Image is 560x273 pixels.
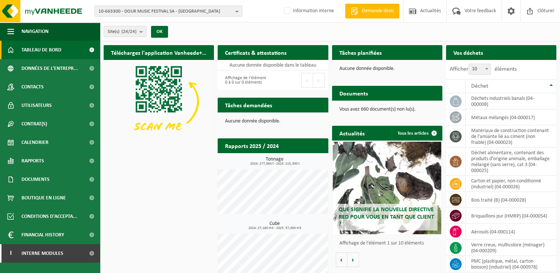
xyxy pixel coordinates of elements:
button: Next [313,73,325,88]
td: matériaux de construction contenant de l'amiante lié au ciment (non friable) (04-000023) [466,125,556,148]
span: Contacts [21,78,44,96]
button: Site(s)(24/24) [104,26,147,37]
h2: Téléchargez l'application Vanheede+ maintenant! [104,45,214,60]
span: Déchet [471,83,488,89]
a: Demande devis [345,4,399,18]
button: 10-663300 - DOUR MUSIC FESTIVAL SA - [GEOGRAPHIC_DATA] [94,6,242,17]
span: Données de l'entrepr... [21,59,78,78]
h2: Vos déchets [446,45,490,60]
td: aérosols (04-000114) [466,224,556,240]
span: Navigation [21,22,48,41]
button: OK [151,26,168,38]
span: 2024: 277,864 t - 2025: 215,300 t [221,162,328,166]
span: Site(s) [108,26,137,37]
td: carton et papier, non-conditionné (industriel) (04-000026) [466,176,556,192]
td: PMC (plastique, métal, carton boisson) (industriel) (04-000978) [466,256,556,272]
a: Tous les articles [392,126,442,141]
span: Boutique en ligne [21,189,66,207]
span: 10-663300 - DOUR MUSIC FESTIVAL SA - [GEOGRAPHIC_DATA] [98,6,232,17]
span: 2024: 27,160 m3 - 2025: 57,000 m3 [221,226,328,230]
h2: Certificats & attestations [218,45,294,60]
a: Consulter les rapports [264,153,328,168]
label: Information interne [282,6,334,17]
div: Affichage de l'élément 0 à 0 sur 0 éléments [221,72,269,88]
h2: Tâches planifiées [332,45,389,60]
button: Previous [301,73,313,88]
button: Vorige [336,252,348,267]
p: Vous avez 660 document(s) non lu(s). [339,107,435,112]
span: Calendrier [21,133,48,152]
img: Download de VHEPlus App [104,60,214,143]
label: Afficher éléments [450,66,517,72]
h2: Tâches demandées [218,98,279,112]
a: Que signifie la nouvelle directive RED pour vous en tant que client ? [333,142,441,234]
h2: Rapports 2025 / 2024 [218,138,286,153]
td: bois traité (B) (04-000028) [466,192,556,208]
h3: Cube [221,221,328,230]
td: briquaillons pur (HMRP) (04-000054) [466,208,556,224]
count: (24/24) [121,29,137,34]
span: Demande devis [360,7,396,15]
span: Rapports [21,152,44,170]
p: Affichage de l'élément 1 sur 10 éléments [339,241,439,246]
span: 10 [469,64,491,75]
td: déchet alimentaire, contenant des produits d'origine animale, emballage mélangé (sans verre), cat... [466,148,556,176]
span: Utilisateurs [21,96,52,115]
td: Aucune donnée disponible dans le tableau [218,60,328,70]
button: Volgende [348,252,359,267]
span: Financial History [21,226,64,244]
span: Conditions d'accepta... [21,207,77,226]
td: déchets industriels banals (04-000008) [466,93,556,109]
span: I [7,244,14,263]
span: Tableau de bord [21,41,61,59]
h2: Documents [332,86,375,100]
span: Que signifie la nouvelle directive RED pour vous en tant que client ? [338,207,434,227]
span: 10 [469,64,490,74]
p: Aucune donnée disponible. [339,66,435,71]
h2: Actualités [332,126,372,140]
p: Aucune donnée disponible. [225,119,321,124]
h3: Tonnage [221,157,328,166]
span: Documents [21,170,50,189]
td: métaux mélangés (04-000017) [466,109,556,125]
td: verre creux, multicolore (ménager) (04-000209) [466,240,556,256]
span: Interne modules [21,244,63,263]
span: Contrat(s) [21,115,47,133]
